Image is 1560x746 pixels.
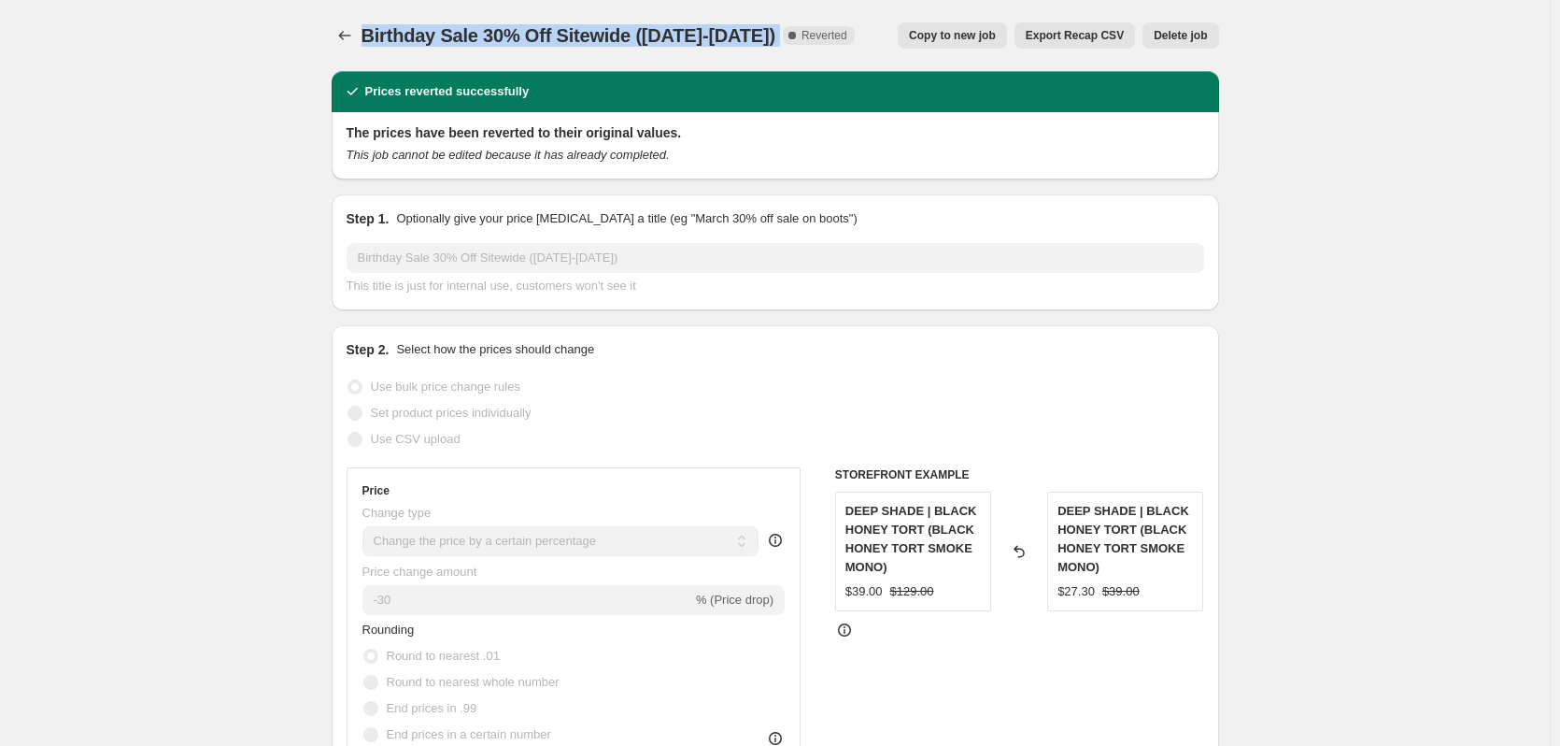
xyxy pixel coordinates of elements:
h6: STOREFRONT EXAMPLE [835,467,1204,482]
span: This title is just for internal use, customers won't see it [347,279,636,293]
h3: Price [362,483,390,498]
span: Birthday Sale 30% Off Sitewide ([DATE]-[DATE]) [362,25,775,46]
button: Price change jobs [332,22,358,49]
span: DEEP SHADE | BLACK HONEY TORT (BLACK HONEY TORT SMOKE MONO) [845,504,977,574]
span: Set product prices individually [371,406,532,420]
span: Rounding [362,623,415,637]
span: % (Price drop) [696,593,773,607]
button: Copy to new job [898,22,1007,49]
span: Round to nearest .01 [387,649,500,663]
span: Price change amount [362,565,477,579]
button: Delete job [1142,22,1218,49]
span: End prices in .99 [387,701,477,715]
strike: $39.00 [1102,582,1140,601]
span: Change type [362,506,432,520]
span: Export Recap CSV [1026,28,1124,43]
span: Reverted [801,28,847,43]
span: Copy to new job [909,28,996,43]
h2: Step 1. [347,209,390,228]
i: This job cannot be edited because it has already completed. [347,148,670,162]
span: Delete job [1154,28,1207,43]
span: Round to nearest whole number [387,675,560,689]
span: End prices in a certain number [387,727,551,741]
div: help [766,531,785,550]
h2: Prices reverted successfully [365,82,530,101]
input: -15 [362,585,692,615]
h2: Step 2. [347,340,390,359]
span: Use CSV upload [371,432,461,446]
h2: The prices have been reverted to their original values. [347,123,1204,142]
div: $27.30 [1057,582,1095,601]
span: DEEP SHADE | BLACK HONEY TORT (BLACK HONEY TORT SMOKE MONO) [1057,504,1189,574]
input: 30% off holiday sale [347,243,1204,273]
button: Export Recap CSV [1014,22,1135,49]
div: $39.00 [845,582,883,601]
p: Optionally give your price [MEDICAL_DATA] a title (eg "March 30% off sale on boots") [396,209,857,228]
span: Use bulk price change rules [371,380,520,394]
p: Select how the prices should change [396,340,594,359]
strike: $129.00 [890,582,934,601]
